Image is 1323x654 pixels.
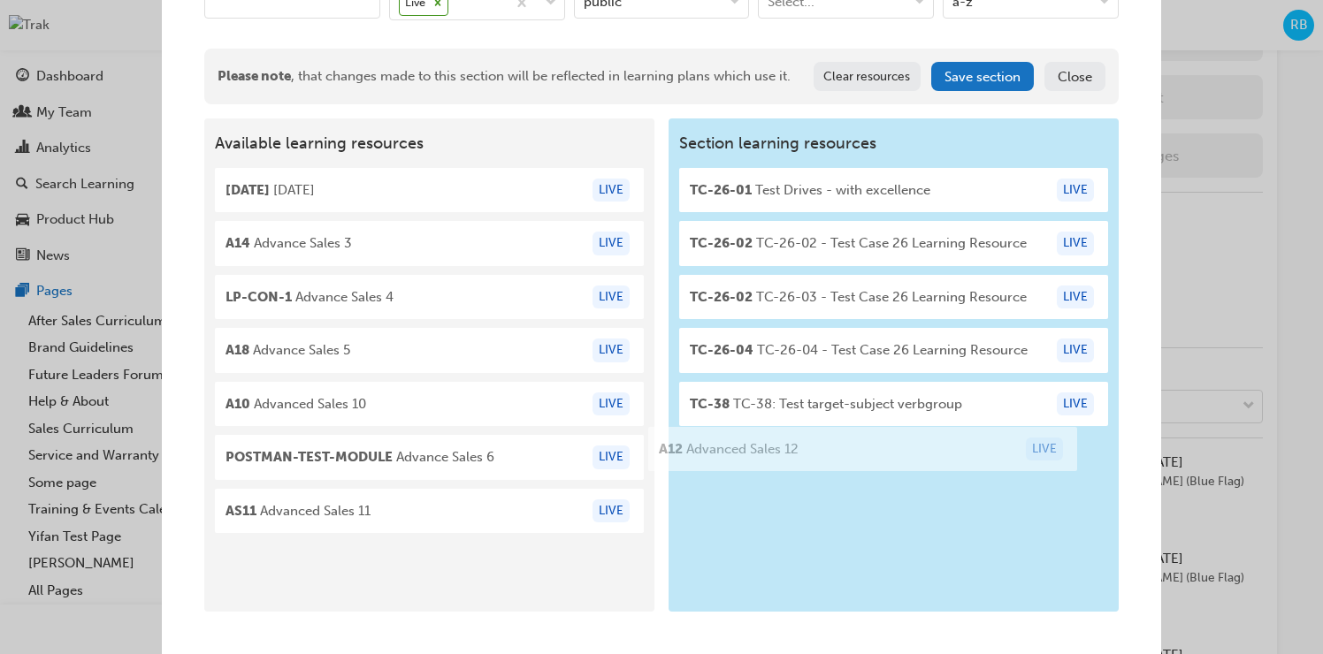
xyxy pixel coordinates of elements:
div: , that changes made to this section will be reflected in learning plans which use it. [218,66,791,87]
span: Please note [218,68,291,84]
span: Section learning resources [679,134,1108,154]
button: Close [1044,62,1105,91]
button: Clear resources [814,62,921,91]
button: Save section [931,62,1034,91]
span: Available learning resources [215,134,644,154]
